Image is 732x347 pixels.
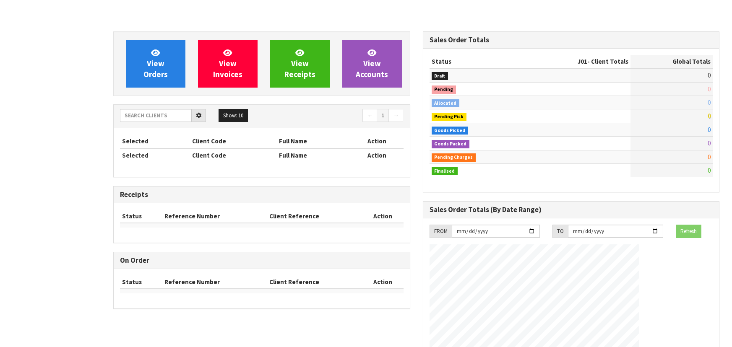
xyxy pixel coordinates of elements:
h3: Sales Order Totals (By Date Range) [430,206,713,214]
h3: Receipts [120,191,404,199]
span: Goods Picked [432,127,469,135]
th: Status [120,275,162,289]
span: Allocated [432,99,460,108]
span: 0 [708,98,711,106]
a: ViewOrders [126,40,185,88]
h3: On Order [120,256,404,264]
span: Pending [432,85,456,94]
input: Search clients [120,109,192,122]
button: Refresh [676,225,701,238]
span: View Orders [143,48,168,79]
th: Global Totals [630,55,713,68]
a: ViewReceipts [270,40,330,88]
a: 1 [377,109,389,122]
span: Finalised [432,167,458,176]
span: View Invoices [213,48,242,79]
th: Client Code [190,135,277,148]
div: FROM [430,225,452,238]
a: ViewInvoices [198,40,258,88]
span: 0 [708,166,711,174]
span: View Receipts [284,48,315,79]
th: Client Code [190,148,277,162]
th: Client Reference [267,275,363,289]
th: Client Reference [267,210,363,223]
th: Action [351,135,404,148]
span: 0 [708,139,711,147]
div: TO [552,225,568,238]
span: 0 [708,112,711,120]
th: Status [430,55,524,68]
nav: Page navigation [268,109,404,124]
span: Pending Charges [432,153,476,162]
th: Full Name [277,148,351,162]
span: 0 [708,126,711,134]
span: Pending Pick [432,113,467,121]
th: Action [362,275,403,289]
th: Action [362,210,403,223]
span: J01 [578,57,587,65]
th: Reference Number [162,210,267,223]
a: → [388,109,403,122]
th: Selected [120,148,190,162]
a: ← [362,109,377,122]
h3: Sales Order Totals [430,36,713,44]
th: - Client Totals [524,55,630,68]
th: Full Name [277,135,351,148]
span: Goods Packed [432,140,470,148]
th: Status [120,210,162,223]
span: View Accounts [356,48,388,79]
th: Action [351,148,404,162]
span: 0 [708,85,711,93]
th: Reference Number [162,275,267,289]
a: ViewAccounts [342,40,402,88]
span: Draft [432,72,448,80]
th: Selected [120,135,190,148]
button: Show: 10 [219,109,248,122]
span: 0 [708,71,711,79]
span: 0 [708,153,711,161]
